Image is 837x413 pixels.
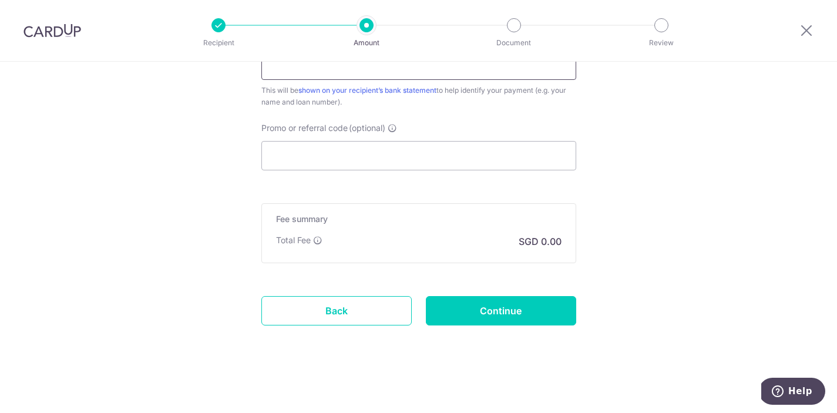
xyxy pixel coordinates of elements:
p: Total Fee [276,234,311,246]
a: shown on your recipient’s bank statement [298,86,436,95]
p: Amount [323,37,410,49]
p: Review [618,37,705,49]
img: CardUp [23,23,81,38]
a: Back [261,296,412,325]
p: Recipient [175,37,262,49]
span: (optional) [349,122,385,134]
h5: Fee summary [276,213,562,225]
input: Continue [426,296,576,325]
p: Document [470,37,557,49]
span: Promo or referral code [261,122,348,134]
iframe: Opens a widget where you can find more information [761,378,825,407]
div: This will be to help identify your payment (e.g. your name and loan number). [261,85,576,108]
p: SGD 0.00 [519,234,562,249]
